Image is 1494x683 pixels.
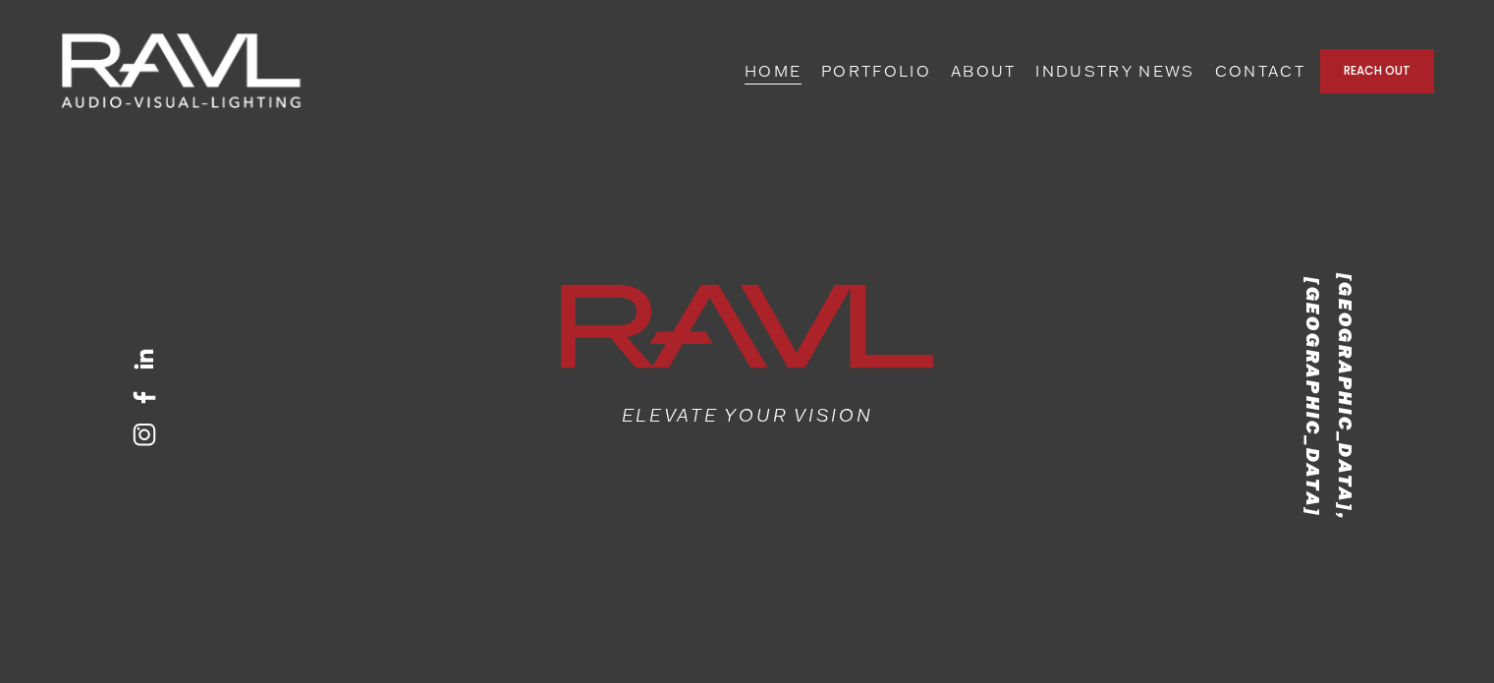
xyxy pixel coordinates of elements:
a: Facebook [133,385,156,409]
em: ELEVATE YOUR VISION [622,403,873,427]
a: ABOUT [951,56,1017,86]
a: REACH OUT [1320,49,1434,93]
a: Instagram [133,423,156,446]
em: [GEOGRAPHIC_DATA], [GEOGRAPHIC_DATA] [1301,273,1357,529]
a: CONTACT [1215,56,1305,86]
a: INDUSTRY NEWS [1035,56,1194,86]
a: PORTFOLIO [821,56,931,86]
a: LinkedIn [133,348,156,371]
a: HOME [745,56,802,86]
